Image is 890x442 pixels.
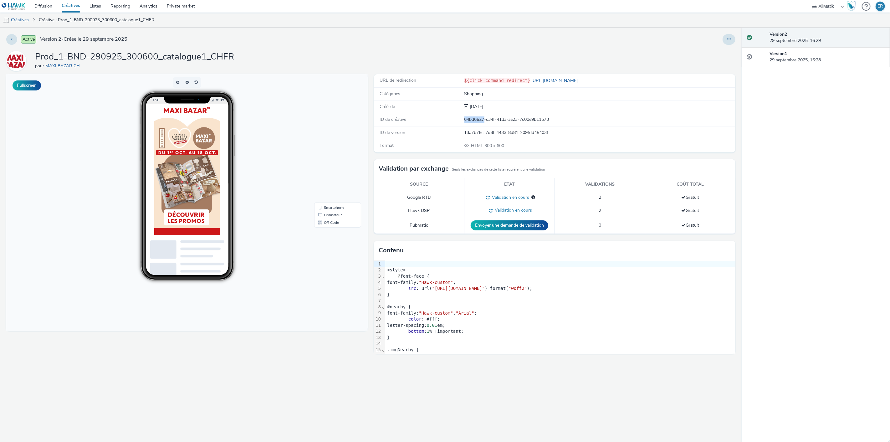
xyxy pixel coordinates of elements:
span: Activé [21,35,36,44]
strong: Version 1 [770,51,787,57]
h1: Prod_1-BND-290925_300600_catalogue1_CHFR [35,51,234,63]
div: } [385,292,735,298]
div: 29 septembre 2025, 16:29 [770,31,885,44]
span: QR Code [318,146,333,150]
div: 9 [374,310,382,316]
div: 11 [374,322,382,329]
div: } [385,335,735,341]
li: Smartphone [309,130,354,137]
strong: Version 2 [770,31,787,37]
img: undefined Logo [2,3,26,10]
div: 5 [374,285,382,292]
span: ID de version [380,130,405,136]
span: 0.01 [427,323,437,328]
span: src [408,286,416,291]
button: Envoyer une demande de validation [471,220,548,230]
th: Coût total [645,178,735,191]
div: font-face { [385,273,735,280]
div: 29 septembre 2025, 16:28 [770,51,885,64]
div: 8 [374,304,382,310]
div: 16 [374,353,382,359]
a: Hawk Academy [847,1,859,11]
div: ER [877,2,883,11]
span: Fold line [382,304,385,309]
span: 1 [427,329,429,334]
span: "Hawk-custom" [419,280,453,285]
span: Validation en cours [490,194,529,200]
h3: Contenu [379,246,404,255]
span: pour [35,63,45,69]
div: font-family: ; [385,280,735,286]
span: [DATE] [469,104,483,110]
span: "[URL][DOMAIN_NAME]" [432,286,485,291]
div: : #fff; [385,316,735,322]
div: 13 [374,335,382,341]
td: Hawk DSP [374,204,464,217]
span: Fold line [382,274,385,279]
span: color [408,316,422,321]
span: Validation en cours [493,207,532,213]
span: "Hawk-custom" [419,311,453,316]
div: 13a7b76c-7d8f-4433-8d81-209fdd45403f [464,130,735,136]
code: ${click_command_redirect} [464,78,530,83]
span: HTML [471,143,485,149]
div: 7 [374,298,382,304]
span: 17:48 [146,24,153,28]
img: mobile [3,17,9,23]
div: 6 [374,292,382,298]
span: Version 2 - Créée le 29 septembre 2025 [40,36,127,43]
div: : % !important; [385,328,735,335]
a: Créative : Prod_1-BND-290925_300600_catalogue1_CHFR [36,13,158,28]
div: 4 [374,280,382,286]
div: 14 [374,341,382,347]
span: "woff2" [509,286,527,291]
span: bottom [408,329,424,334]
span: Smartphone [318,131,338,135]
td: Pubmatic [374,217,464,234]
span: 3.75 [424,353,435,358]
span: Gratuit [681,222,699,228]
span: Gratuit [681,208,699,213]
div: letter-spacing: em; [385,322,735,329]
span: Catégories [380,91,400,97]
div: 2 [374,267,382,273]
a: MAXI BAZAR CH [45,63,82,69]
span: Gratuit [681,194,699,200]
small: Seuls les exchanges de cette liste requièrent une validation [452,167,545,172]
span: URL de redirection [380,77,416,83]
div: Création 29 septembre 2025, 16:28 [469,104,483,110]
span: Fold line [382,347,385,352]
span: @ [398,274,400,279]
span: 300 x 600 [471,143,504,149]
div: 10 [374,316,382,322]
span: ID de créative [380,116,406,122]
h3: Validation par exchange [379,164,449,173]
span: Format [380,142,394,148]
span: Ordinateur [318,139,335,143]
div: 3 [374,273,382,280]
div: #nearby { [385,304,735,310]
div: 15 [374,347,382,353]
span: 0 [599,222,601,228]
div: 12 [374,328,382,335]
img: Hawk Academy [847,1,856,11]
span: "Arial" [456,311,474,316]
th: Validations [555,178,645,191]
a: MAXI BAZAR CH [6,58,29,64]
li: QR Code [309,145,354,152]
div: : url( ) format( ); [385,285,735,292]
div: Shopping [464,91,735,97]
td: Google RTB [374,191,464,204]
div: 1 [374,261,382,267]
div: .imgNearby { [385,347,735,353]
div: 64bd6627-c34f-41da-aa23-7c00e9b11b73 [464,116,735,123]
div: : vw; [385,353,735,359]
span: width [408,353,422,358]
div: font-family: , ; [385,310,735,316]
img: MAXI BAZAR CH [7,52,25,70]
li: Ordinateur [309,137,354,145]
div: <style> [385,267,735,273]
th: Source [374,178,464,191]
span: 2 [599,208,601,213]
